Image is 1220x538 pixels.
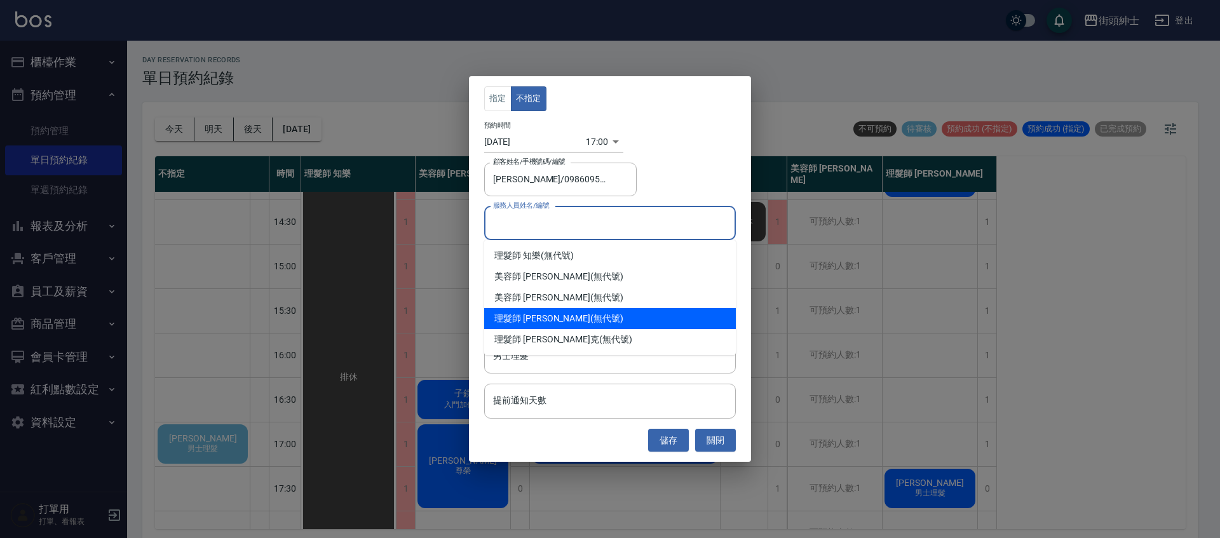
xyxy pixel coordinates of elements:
[484,86,512,111] button: 指定
[484,287,736,308] div: (無代號)
[484,131,586,152] input: Choose date, selected date is 2025-10-06
[648,429,689,452] button: 儲存
[511,86,546,111] button: 不指定
[494,249,541,262] span: 理髮師 知樂
[494,333,599,346] span: 理髮師 [PERSON_NAME]克
[484,245,736,266] div: (無代號)
[493,201,549,210] label: 服務人員姓名/編號
[484,120,511,130] label: 預約時間
[494,312,590,325] span: 理髮師 [PERSON_NAME]
[484,308,736,329] div: (無代號)
[586,131,608,152] div: 17:00
[484,266,736,287] div: (無代號)
[494,270,590,283] span: 美容師 [PERSON_NAME]
[494,291,590,304] span: 美容師 [PERSON_NAME]
[493,157,566,166] label: 顧客姓名/手機號碼/編號
[484,329,736,350] div: (無代號)
[695,429,736,452] button: 關閉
